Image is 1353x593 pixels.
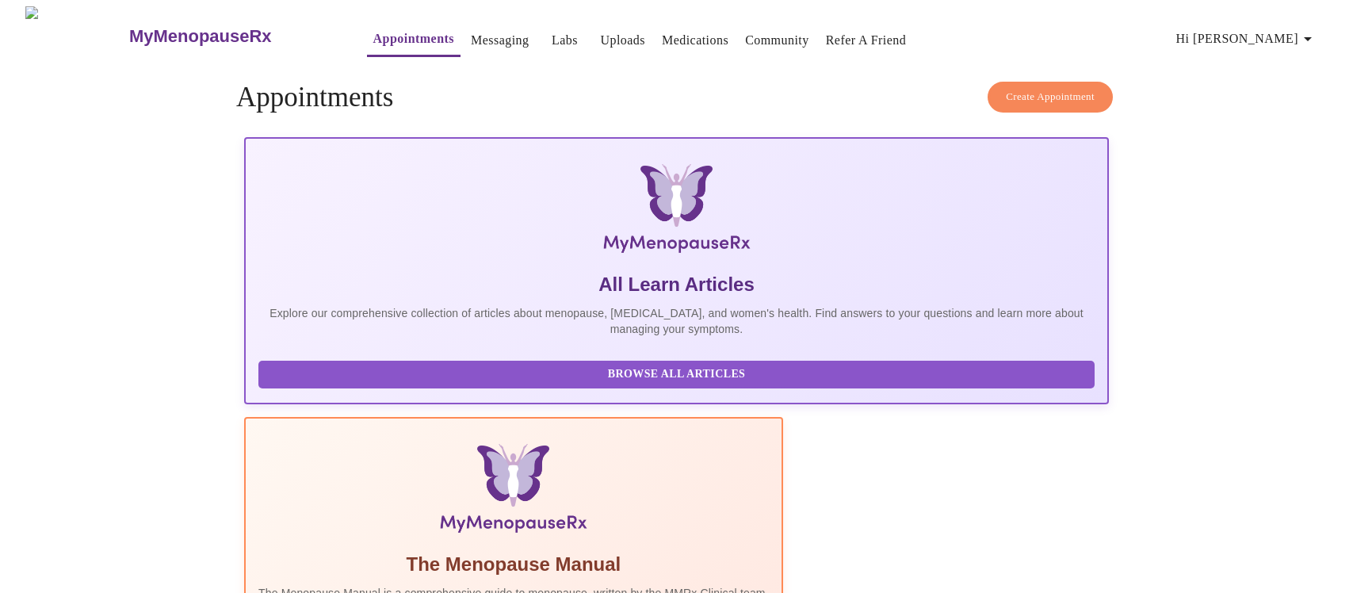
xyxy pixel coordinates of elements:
[464,25,535,56] button: Messaging
[745,29,809,52] a: Community
[339,444,687,539] img: Menopause Manual
[258,361,1095,388] button: Browse All Articles
[1176,28,1317,50] span: Hi [PERSON_NAME]
[471,29,529,52] a: Messaging
[388,164,965,259] img: MyMenopauseRx Logo
[539,25,590,56] button: Labs
[373,28,454,50] a: Appointments
[129,26,272,47] h3: MyMenopauseRx
[988,82,1113,113] button: Create Appointment
[258,305,1095,337] p: Explore our comprehensive collection of articles about menopause, [MEDICAL_DATA], and women's hea...
[594,25,652,56] button: Uploads
[820,25,913,56] button: Refer a Friend
[826,29,907,52] a: Refer a Friend
[600,29,645,52] a: Uploads
[655,25,735,56] button: Medications
[367,23,461,57] button: Appointments
[236,82,1117,113] h4: Appointments
[127,9,334,64] a: MyMenopauseRx
[1170,23,1324,55] button: Hi [PERSON_NAME]
[274,365,1079,384] span: Browse All Articles
[662,29,728,52] a: Medications
[1006,88,1095,106] span: Create Appointment
[258,366,1099,380] a: Browse All Articles
[258,552,769,577] h5: The Menopause Manual
[25,6,127,66] img: MyMenopauseRx Logo
[552,29,578,52] a: Labs
[739,25,816,56] button: Community
[258,272,1095,297] h5: All Learn Articles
